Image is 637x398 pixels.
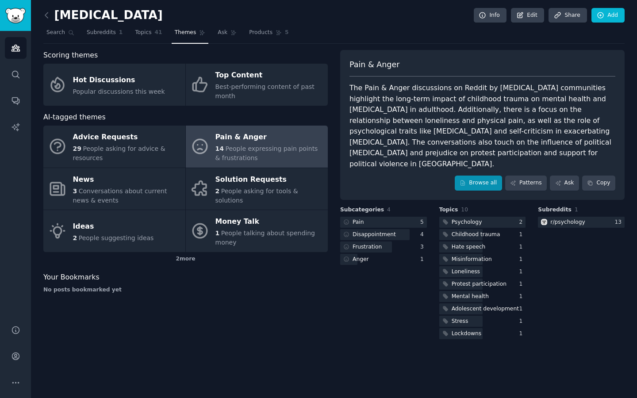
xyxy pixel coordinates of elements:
[186,168,328,210] a: Solution Requests2People asking for tools & solutions
[439,303,526,314] a: Adolescent development1
[186,210,328,252] a: Money Talk1People talking about spending money
[511,8,544,23] a: Edit
[452,293,489,301] div: Mental health
[349,83,615,169] div: The Pain & Anger discussions on Reddit by [MEDICAL_DATA] communities highlight the long-term impa...
[340,217,427,228] a: Pain5
[538,206,572,214] span: Subreddits
[550,176,579,191] a: Ask
[215,188,220,195] span: 2
[43,64,185,106] a: Hot DiscussionsPopular discussions this week
[155,29,162,37] span: 41
[43,210,185,252] a: Ideas2People suggesting ideas
[340,206,384,214] span: Subcategories
[215,145,224,152] span: 14
[215,230,220,237] span: 1
[73,188,167,204] span: Conversations about current news & events
[132,26,165,44] a: Topics41
[43,112,106,123] span: AI-tagged themes
[43,272,100,283] span: Your Bookmarks
[43,168,185,210] a: News3Conversations about current news & events
[439,266,526,277] a: Loneliness1
[455,176,502,191] a: Browse all
[84,26,126,44] a: Subreddits1
[387,207,391,213] span: 4
[439,279,526,290] a: Protest participation1
[519,231,526,239] div: 1
[186,126,328,168] a: Pain & Anger14People expressing pain points & frustrations
[353,256,369,264] div: Anger
[340,254,427,265] a: Anger1
[215,69,323,83] div: Top Content
[215,26,240,44] a: Ask
[452,330,481,338] div: Lockdowns
[549,8,587,23] a: Share
[474,8,507,23] a: Info
[420,231,427,239] div: 4
[461,207,468,213] span: 10
[73,234,77,241] span: 2
[218,29,227,37] span: Ask
[79,234,154,241] span: People suggesting ideas
[249,29,272,37] span: Products
[439,206,458,214] span: Topics
[353,231,396,239] div: Disappointment
[550,218,585,226] div: r/ psychology
[349,59,399,70] span: Pain & Anger
[215,230,315,246] span: People talking about spending money
[215,145,318,161] span: People expressing pain points & frustrations
[575,207,578,213] span: 1
[452,218,482,226] div: Psychology
[519,305,526,313] div: 1
[172,26,209,44] a: Themes
[420,256,427,264] div: 1
[452,268,480,276] div: Loneliness
[353,243,382,251] div: Frustration
[119,29,123,37] span: 1
[5,8,26,23] img: GummySearch logo
[452,231,500,239] div: Childhood trauma
[452,243,486,251] div: Hate speech
[452,280,507,288] div: Protest participation
[452,305,519,313] div: Adolescent development
[582,176,615,191] button: Copy
[505,176,547,191] a: Patterns
[215,188,298,204] span: People asking for tools & solutions
[439,217,526,228] a: Psychology2
[43,286,328,294] div: No posts bookmarked yet
[73,219,154,233] div: Ideas
[43,252,328,266] div: 2 more
[452,318,468,325] div: Stress
[43,50,98,61] span: Scoring themes
[340,241,427,253] a: Frustration3
[519,256,526,264] div: 1
[439,254,526,265] a: Misinformation1
[541,219,547,225] img: psychology
[452,256,492,264] div: Misinformation
[420,243,427,251] div: 3
[519,280,526,288] div: 1
[439,316,526,327] a: Stress1
[439,291,526,302] a: Mental health1
[73,130,181,145] div: Advice Requests
[73,145,165,161] span: People asking for advice & resources
[285,29,289,37] span: 5
[73,88,165,95] span: Popular discussions this week
[43,26,77,44] a: Search
[215,215,323,229] div: Money Talk
[73,172,181,187] div: News
[246,26,292,44] a: Products5
[439,241,526,253] a: Hate speech1
[538,217,625,228] a: psychologyr/psychology13
[46,29,65,37] span: Search
[73,73,165,87] div: Hot Discussions
[73,145,81,152] span: 29
[439,229,526,240] a: Childhood trauma1
[519,243,526,251] div: 1
[519,330,526,338] div: 1
[614,218,625,226] div: 13
[43,8,163,23] h2: [MEDICAL_DATA]
[340,229,427,240] a: Disappointment4
[87,29,116,37] span: Subreddits
[215,130,323,145] div: Pain & Anger
[43,126,185,168] a: Advice Requests29People asking for advice & resources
